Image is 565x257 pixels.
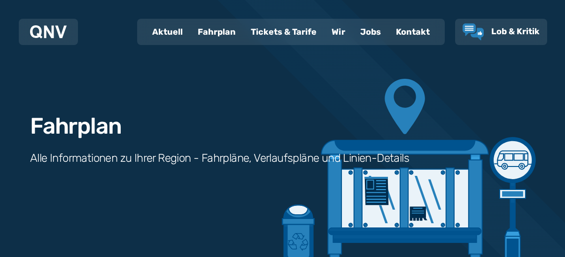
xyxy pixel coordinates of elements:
[30,115,121,137] h1: Fahrplan
[145,20,190,44] a: Aktuell
[463,23,540,40] a: Lob & Kritik
[30,151,409,166] h3: Alle Informationen zu Ihrer Region - Fahrpläne, Verlaufspläne und Linien-Details
[491,26,540,37] span: Lob & Kritik
[388,20,437,44] a: Kontakt
[30,25,67,38] img: QNV Logo
[324,20,353,44] a: Wir
[353,20,388,44] a: Jobs
[190,20,243,44] a: Fahrplan
[30,23,67,41] a: QNV Logo
[243,20,324,44] a: Tickets & Tarife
